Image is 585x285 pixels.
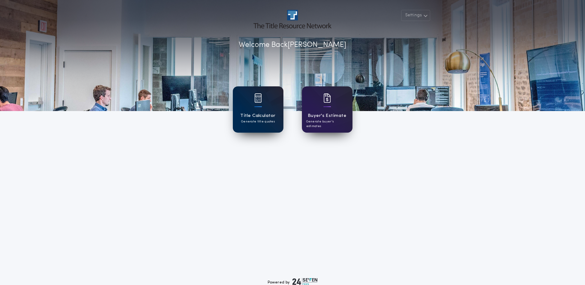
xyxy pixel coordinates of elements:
p: Generate title quotes [241,119,275,124]
img: account-logo [253,10,331,28]
img: card icon [323,93,331,103]
p: Generate buyer's estimates [306,119,348,129]
h1: Buyer's Estimate [308,112,346,119]
h1: Title Calculator [240,112,275,119]
p: Welcome Back [PERSON_NAME] [239,39,346,51]
img: card icon [254,93,262,103]
button: Settings [401,10,430,21]
a: card iconTitle CalculatorGenerate title quotes [233,86,283,133]
a: card iconBuyer's EstimateGenerate buyer's estimates [302,86,352,133]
